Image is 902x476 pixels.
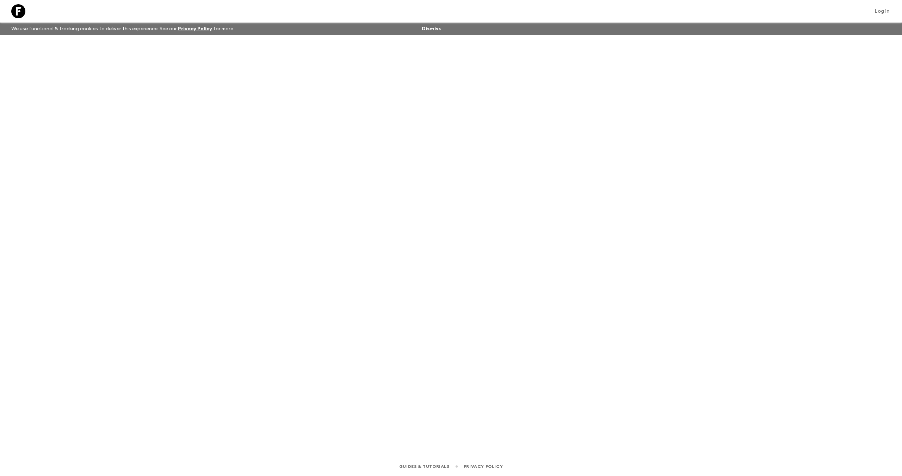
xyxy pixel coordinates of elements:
[399,463,450,470] a: Guides & Tutorials
[8,23,237,35] p: We use functional & tracking cookies to deliver this experience. See our for more.
[420,24,443,34] button: Dismiss
[871,6,894,16] a: Log in
[464,463,503,470] a: Privacy Policy
[178,26,212,31] a: Privacy Policy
